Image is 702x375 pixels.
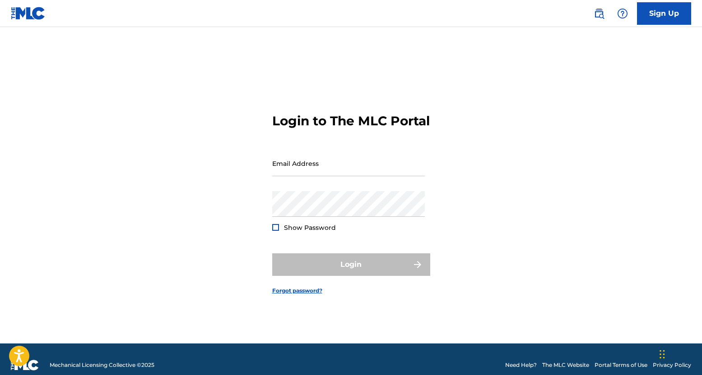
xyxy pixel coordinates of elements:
a: Forgot password? [272,287,322,295]
a: Sign Up [637,2,691,25]
iframe: Chat Widget [657,332,702,375]
img: help [617,8,628,19]
a: Public Search [590,5,608,23]
a: Privacy Policy [653,361,691,369]
img: MLC Logo [11,7,46,20]
span: Show Password [284,224,336,232]
span: Mechanical Licensing Collective © 2025 [50,361,154,369]
img: search [594,8,604,19]
a: The MLC Website [542,361,589,369]
h3: Login to The MLC Portal [272,113,430,129]
div: Drag [660,341,665,368]
img: logo [11,360,39,370]
a: Portal Terms of Use [595,361,647,369]
a: Need Help? [505,361,537,369]
div: Help [614,5,632,23]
